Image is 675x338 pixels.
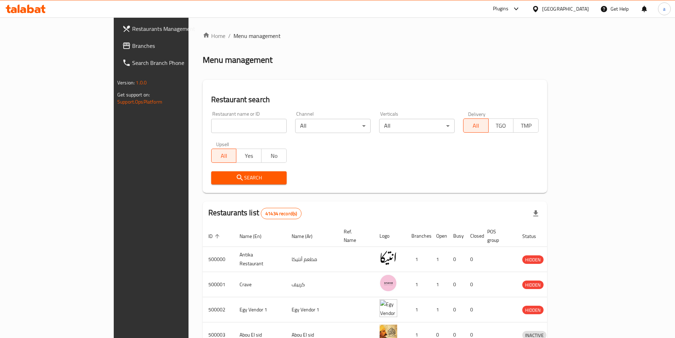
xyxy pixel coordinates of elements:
[431,247,448,272] td: 1
[286,297,338,322] td: Egy Vendor 1
[240,232,271,240] span: Name (En)
[448,225,465,247] th: Busy
[465,297,482,322] td: 0
[468,111,486,116] label: Delivery
[379,249,397,267] img: Antika Restaurant
[463,118,489,133] button: All
[527,205,544,222] div: Export file
[406,272,431,297] td: 1
[406,225,431,247] th: Branches
[379,274,397,292] img: Crave
[211,94,539,105] h2: Restaurant search
[448,247,465,272] td: 0
[292,232,322,240] span: Name (Ar)
[117,20,226,37] a: Restaurants Management
[208,232,222,240] span: ID
[261,208,302,219] div: Total records count
[117,37,226,54] a: Branches
[448,272,465,297] td: 0
[431,297,448,322] td: 1
[522,255,544,264] div: HIDDEN
[465,272,482,297] td: 0
[216,142,229,146] label: Upsell
[491,121,511,131] span: TGO
[295,119,371,133] div: All
[516,121,536,131] span: TMP
[228,32,231,40] li: /
[344,227,365,244] span: Ref. Name
[466,121,486,131] span: All
[211,149,237,163] button: All
[379,119,455,133] div: All
[217,173,281,182] span: Search
[522,256,544,264] span: HIDDEN
[431,225,448,247] th: Open
[132,59,221,67] span: Search Branch Phone
[488,118,514,133] button: TGO
[117,90,150,99] span: Get support on:
[465,247,482,272] td: 0
[236,149,261,163] button: Yes
[261,149,287,163] button: No
[522,281,544,289] div: HIDDEN
[261,210,301,217] span: 41434 record(s)
[136,78,147,87] span: 1.0.0
[379,299,397,317] img: Egy Vendor 1
[406,297,431,322] td: 1
[406,247,431,272] td: 1
[117,54,226,71] a: Search Branch Phone
[234,247,286,272] td: Antika Restaurant
[208,207,302,219] h2: Restaurants list
[286,247,338,272] td: مطعم أنتيكا
[542,5,589,13] div: [GEOGRAPHIC_DATA]
[117,97,162,106] a: Support.OpsPlatform
[214,151,234,161] span: All
[286,272,338,297] td: كرييف
[132,24,221,33] span: Restaurants Management
[448,297,465,322] td: 0
[431,272,448,297] td: 1
[663,5,665,13] span: a
[513,118,539,133] button: TMP
[522,281,544,289] span: HIDDEN
[239,151,259,161] span: Yes
[211,171,287,184] button: Search
[493,5,508,13] div: Plugins
[234,32,281,40] span: Menu management
[264,151,284,161] span: No
[465,225,482,247] th: Closed
[374,225,406,247] th: Logo
[211,119,287,133] input: Search for restaurant name or ID..
[522,232,545,240] span: Status
[132,41,221,50] span: Branches
[203,32,547,40] nav: breadcrumb
[117,78,135,87] span: Version:
[203,54,272,66] h2: Menu management
[234,297,286,322] td: Egy Vendor 1
[522,306,544,314] span: HIDDEN
[487,227,508,244] span: POS group
[234,272,286,297] td: Crave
